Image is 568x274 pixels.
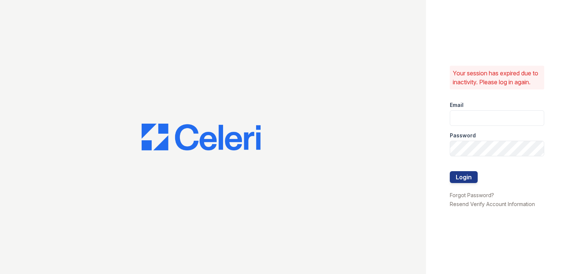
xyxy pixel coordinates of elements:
[450,192,494,198] a: Forgot Password?
[450,201,535,207] a: Resend Verify Account Information
[142,124,261,150] img: CE_Logo_Blue-a8612792a0a2168367f1c8372b55b34899dd931a85d93a1a3d3e32e68fde9ad4.png
[450,171,478,183] button: Login
[450,132,476,139] label: Password
[453,69,541,87] p: Your session has expired due to inactivity. Please log in again.
[450,101,464,109] label: Email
